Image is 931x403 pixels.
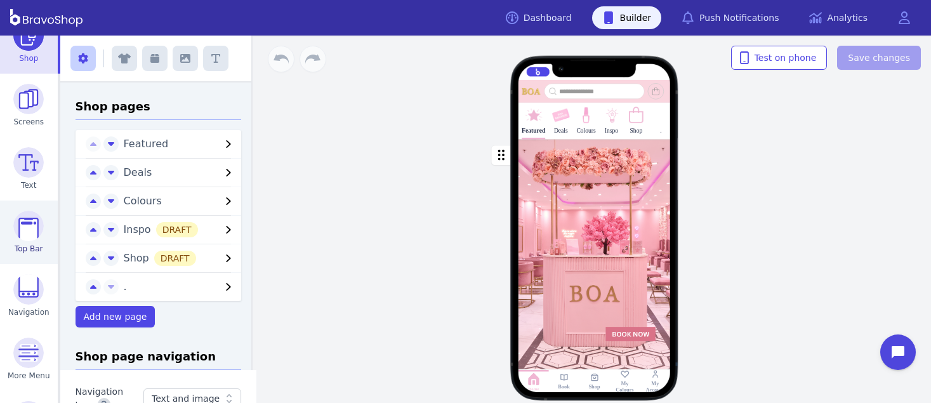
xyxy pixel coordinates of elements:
button: Deals [119,165,242,180]
span: . [124,281,127,293]
div: My Colours [613,380,637,393]
div: . [660,128,661,135]
div: Book [558,383,569,390]
h3: Shop pages [76,98,242,120]
span: Save changes [848,51,910,64]
div: Inspo [605,128,618,135]
span: Screens [14,117,44,127]
span: Top Bar [15,244,43,254]
button: Test on phone [731,46,828,70]
div: Shop [589,383,600,390]
span: More Menu [8,371,50,381]
div: DRAFT [154,251,196,266]
span: Navigation [8,307,50,317]
button: Colours [119,194,242,209]
span: Colours [124,195,162,207]
div: Colours [576,128,595,135]
span: Shop [124,252,196,264]
button: ShopDRAFT [119,251,242,266]
div: My Account [644,380,668,393]
div: Deals [554,128,568,135]
span: Inspo [124,223,198,235]
button: . [119,279,242,294]
a: Analytics [799,6,878,29]
a: Push Notifications [671,6,789,29]
span: Deals [124,166,152,178]
span: Add new page [84,312,147,322]
button: Featured [119,136,242,152]
a: Builder [592,6,662,29]
button: Add new page [76,306,155,327]
span: Featured [124,138,169,150]
div: Home [528,386,539,391]
span: Text [21,180,36,190]
h3: Shop page navigation [76,348,242,370]
img: BravoShop [10,9,83,27]
div: DRAFT [156,222,198,237]
div: Featured [522,128,545,135]
span: Shop [19,53,38,63]
span: Test on phone [742,51,817,64]
div: Shop [630,128,642,135]
button: Save changes [837,46,921,70]
a: Dashboard [496,6,582,29]
button: InspoDRAFT [119,222,242,237]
